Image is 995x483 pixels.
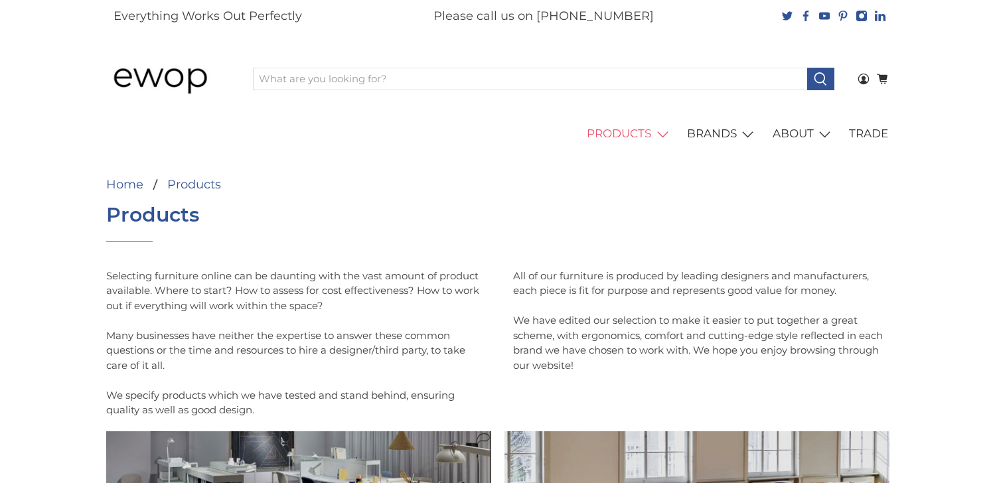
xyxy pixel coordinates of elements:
a: Home [106,178,143,190]
a: Products [167,178,221,190]
p: Please call us on [PHONE_NUMBER] [433,7,654,25]
a: BRANDS [680,115,765,153]
p: Everything Works Out Perfectly [114,7,302,25]
a: ABOUT [765,115,842,153]
a: TRADE [842,115,896,153]
input: What are you looking for? [253,68,808,90]
nav: main navigation [100,115,896,153]
h1: Products [106,204,199,226]
p: All of our furniture is produced by leading designers and manufacturers, each piece is fit for pu... [513,269,889,374]
p: Selecting furniture online can be daunting with the vast amount of product available. Where to st... [106,269,482,418]
a: PRODUCTS [579,115,680,153]
nav: breadcrumbs [106,178,358,190]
